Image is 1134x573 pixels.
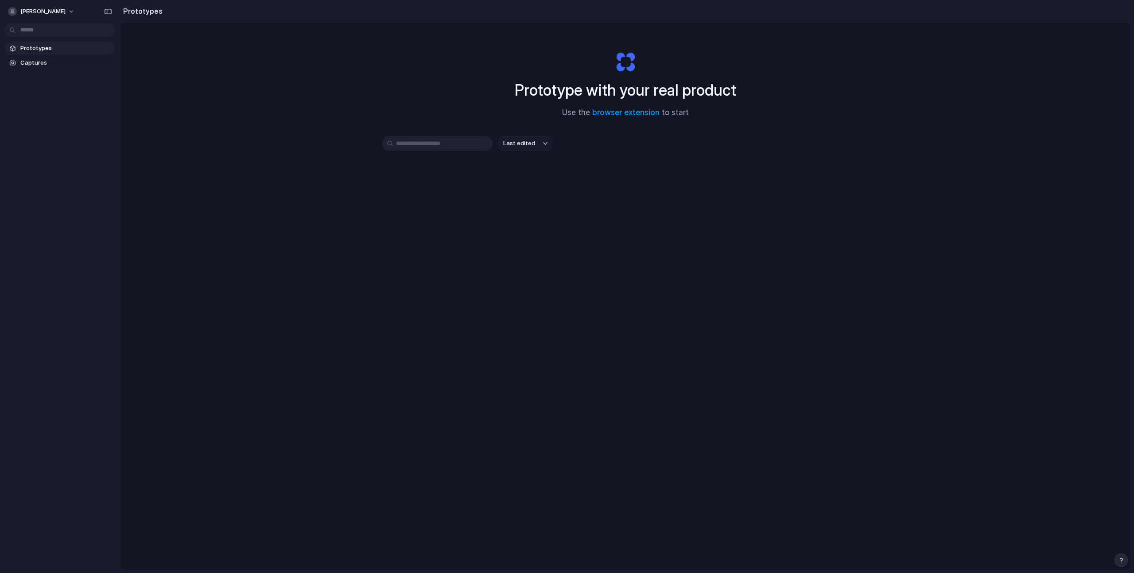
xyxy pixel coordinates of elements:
button: Last edited [498,136,553,151]
span: Prototypes [20,44,112,53]
span: Use the to start [562,107,689,119]
span: Last edited [503,139,535,148]
span: [PERSON_NAME] [20,7,66,16]
h2: Prototypes [120,6,163,16]
a: Prototypes [4,42,115,55]
button: [PERSON_NAME] [4,4,79,19]
a: browser extension [592,108,660,117]
h1: Prototype with your real product [515,78,736,102]
a: Captures [4,56,115,70]
span: Captures [20,58,112,67]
